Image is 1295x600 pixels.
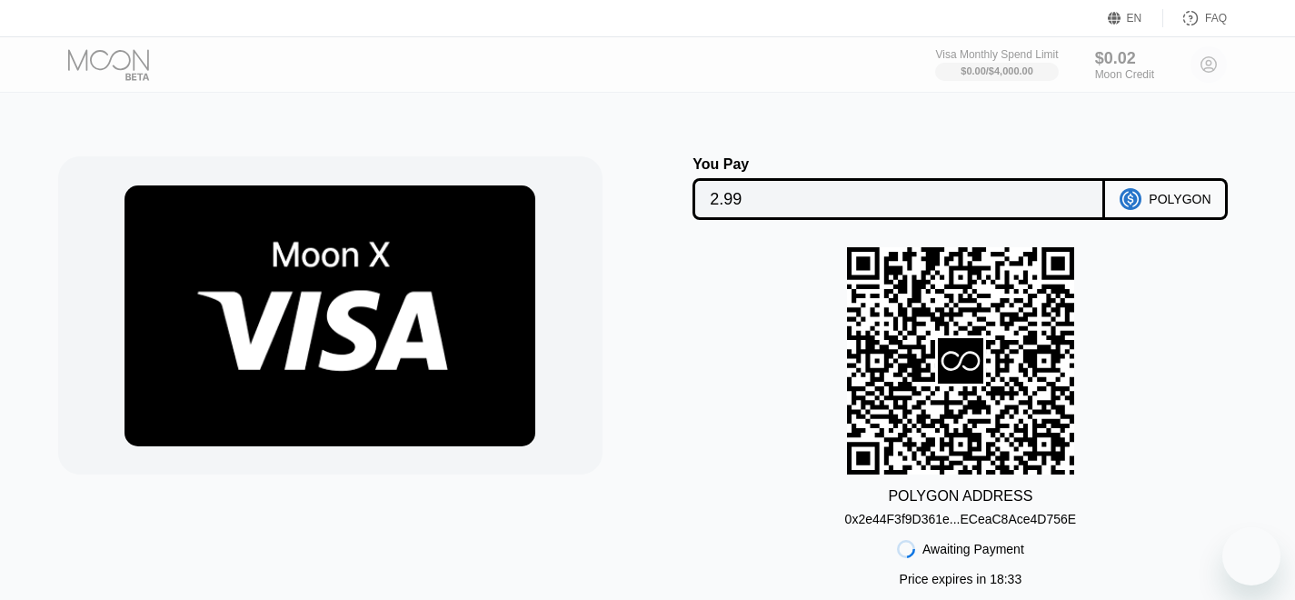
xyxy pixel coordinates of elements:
[1108,9,1163,27] div: EN
[935,48,1058,61] div: Visa Monthly Spend Limit
[900,572,1022,586] div: Price expires in
[1163,9,1227,27] div: FAQ
[1205,12,1227,25] div: FAQ
[1149,192,1210,206] div: POLYGON
[692,156,1105,173] div: You Pay
[935,48,1058,81] div: Visa Monthly Spend Limit$0.00/$4,000.00
[1222,527,1280,585] iframe: Кнопка запуска окна обмена сообщениями
[888,488,1032,505] div: POLYGON ADDRESS
[666,156,1256,220] div: You PayPOLYGON
[961,65,1033,76] div: $0.00 / $4,000.00
[990,572,1021,586] span: 18 : 33
[922,542,1024,556] div: Awaiting Payment
[845,512,1077,526] div: 0x2e44F3f9D361e...ECeaC8Ace4D756E
[1127,12,1142,25] div: EN
[845,505,1077,526] div: 0x2e44F3f9D361e...ECeaC8Ace4D756E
